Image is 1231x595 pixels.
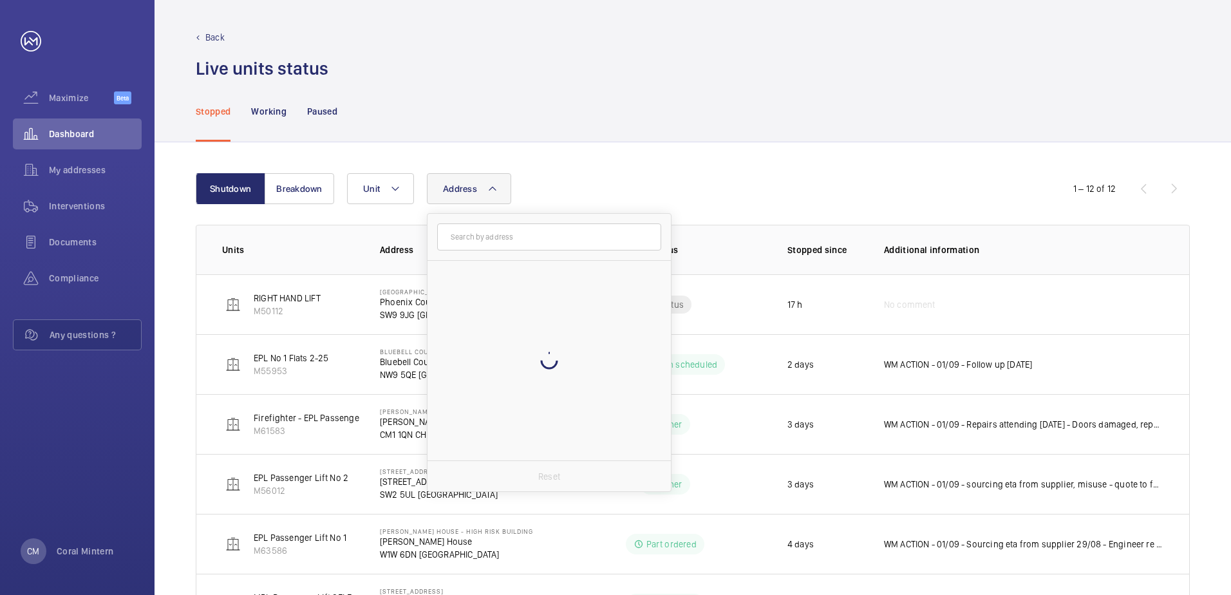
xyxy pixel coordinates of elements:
p: Paused [307,105,337,118]
p: SW9 9JG [GEOGRAPHIC_DATA] [380,308,559,321]
p: 3 days [787,418,814,431]
span: No comment [884,298,935,311]
p: CM [27,545,39,558]
img: elevator.svg [225,357,241,372]
p: WM ACTION - 01/09 - sourcing eta from supplier, misuse - quote to follow 29/08 - Safety edges rip... [884,478,1163,491]
p: M63586 [254,544,346,557]
button: Breakdown [265,173,334,204]
p: [PERSON_NAME] House [380,535,533,548]
p: Back [205,31,225,44]
p: [STREET_ADDRESS] [380,467,498,475]
p: Address [380,243,563,256]
p: M61583 [254,424,378,437]
p: 17 h [787,298,803,311]
p: Bluebell Court 1 Flats 2-25 - High Risk Building [380,348,555,355]
p: CM1 1QN CHELMSFORD [380,428,532,441]
span: Interventions [49,200,142,212]
span: Maximize [49,91,114,104]
p: Phoenix Court Flats 1-65 [380,296,559,308]
button: Unit [347,173,414,204]
p: WM ACTION - 01/09 - Repairs attending [DATE] - Doors damaged, repair team required chasing eta [884,418,1163,431]
p: 3 days [787,478,814,491]
p: Part ordered [646,538,697,551]
p: [STREET_ADDRESS] [380,587,492,595]
span: Beta [114,91,131,104]
span: My addresses [49,164,142,176]
p: Units [222,243,359,256]
p: Coral Mintern [57,545,114,558]
p: EPL No 1 Flats 2-25 [254,352,328,364]
p: EPL Passenger Lift No 2 [254,471,348,484]
p: Additional information [884,243,1163,256]
p: Stopped since [787,243,863,256]
p: M56012 [254,484,348,497]
p: [GEOGRAPHIC_DATA] Flats 1-65 - High Risk Building [380,288,559,296]
p: W1W 6DN [GEOGRAPHIC_DATA] [380,548,533,561]
p: M50112 [254,305,321,317]
p: Working [251,105,286,118]
span: Documents [49,236,142,249]
p: Reset [538,470,560,483]
img: elevator.svg [225,417,241,432]
button: Address [427,173,511,204]
p: M55953 [254,364,328,377]
span: Unit [363,184,380,194]
h1: Live units status [196,57,328,80]
span: Compliance [49,272,142,285]
p: [PERSON_NAME] House - High Risk Building [380,527,533,535]
p: Bluebell Court 1 Flats 2-25 [380,355,555,368]
span: Address [443,184,477,194]
p: [PERSON_NAME] Court [380,415,532,428]
p: RIGHT HAND LIFT [254,292,321,305]
div: 1 – 12 of 12 [1073,182,1116,195]
button: Shutdown [196,173,265,204]
input: Search by address [437,223,661,250]
p: 4 days [787,538,814,551]
p: [PERSON_NAME] Court - High Risk Building [380,408,532,415]
p: WM ACTION - 01/09 - Follow up [DATE] [884,358,1033,371]
p: [STREET_ADDRESS] [380,475,498,488]
p: EPL Passenger Lift No 1 [254,531,346,544]
p: Stopped [196,105,230,118]
span: Any questions ? [50,328,141,341]
img: elevator.svg [225,297,241,312]
p: WM ACTION - 01/09 - Sourcing eta from supplier 29/08 - Engineer re attending for details on rolle... [884,538,1163,551]
p: Firefighter - EPL Passenger Lift [254,411,378,424]
p: SW2 5UL [GEOGRAPHIC_DATA] [380,488,498,501]
p: 2 days [787,358,814,371]
p: NW9 5QE [GEOGRAPHIC_DATA] [380,368,555,381]
img: elevator.svg [225,477,241,492]
span: Dashboard [49,127,142,140]
img: elevator.svg [225,536,241,552]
